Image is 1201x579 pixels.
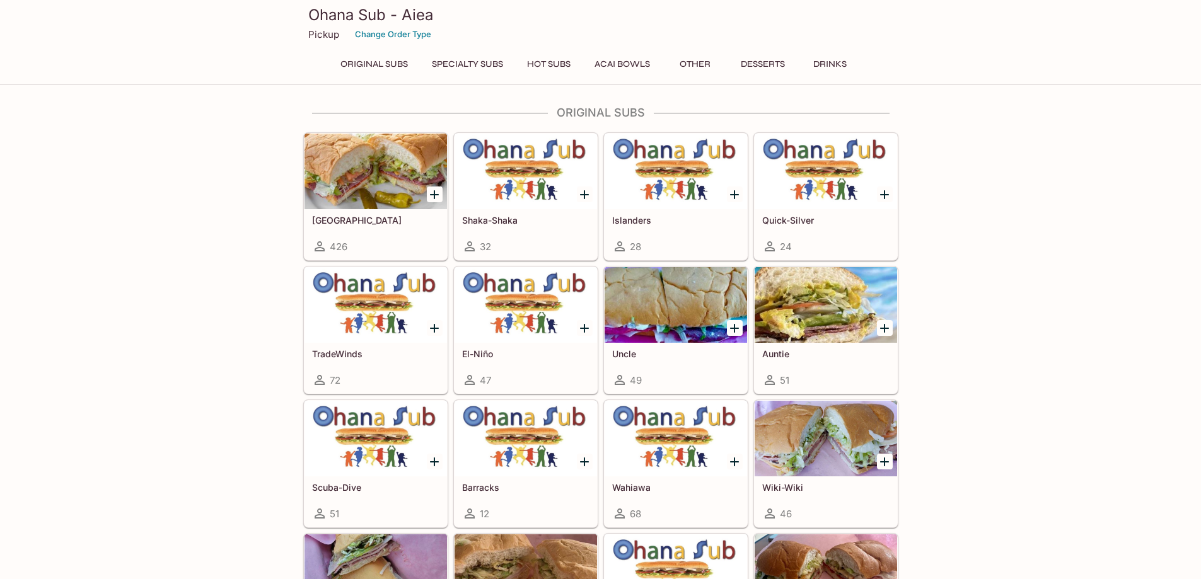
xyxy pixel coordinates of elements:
[727,186,743,202] button: Add Islanders
[667,55,724,73] button: Other
[455,401,597,476] div: Barracks
[455,267,597,343] div: El-Niño
[312,482,439,493] h5: Scuba-Dive
[330,508,339,520] span: 51
[349,25,437,44] button: Change Order Type
[612,215,740,226] h5: Islanders
[577,454,593,469] button: Add Barracks
[754,400,898,527] a: Wiki-Wiki46
[334,55,415,73] button: Original Subs
[454,133,598,260] a: Shaka-Shaka32
[630,508,641,520] span: 68
[754,133,898,260] a: Quick-Silver24
[480,374,491,386] span: 47
[780,241,792,253] span: 24
[305,401,447,476] div: Scuba-Dive
[754,267,898,394] a: Auntie51
[755,134,897,209] div: Quick-Silver
[427,186,443,202] button: Add Italinano
[588,55,657,73] button: Acai Bowls
[312,348,439,359] h5: TradeWinds
[877,454,893,469] button: Add Wiki-Wiki
[305,267,447,343] div: TradeWinds
[762,348,890,359] h5: Auntie
[330,241,347,253] span: 426
[605,401,747,476] div: Wahiawa
[762,215,890,226] h5: Quick-Silver
[755,401,897,476] div: Wiki-Wiki
[734,55,792,73] button: Desserts
[330,374,340,386] span: 72
[577,320,593,336] button: Add El-Niño
[780,374,789,386] span: 51
[877,186,893,202] button: Add Quick-Silver
[455,134,597,209] div: Shaka-Shaka
[727,320,743,336] button: Add Uncle
[520,55,577,73] button: Hot Subs
[802,55,859,73] button: Drinks
[427,320,443,336] button: Add TradeWinds
[312,215,439,226] h5: [GEOGRAPHIC_DATA]
[304,133,448,260] a: [GEOGRAPHIC_DATA]426
[425,55,510,73] button: Specialty Subs
[604,400,748,527] a: Wahiawa68
[755,267,897,343] div: Auntie
[612,348,740,359] h5: Uncle
[605,134,747,209] div: Islanders
[480,241,491,253] span: 32
[877,320,893,336] button: Add Auntie
[605,267,747,343] div: Uncle
[454,267,598,394] a: El-Niño47
[480,508,489,520] span: 12
[462,215,589,226] h5: Shaka-Shaka
[762,482,890,493] h5: Wiki-Wiki
[577,186,593,202] button: Add Shaka-Shaka
[427,454,443,469] button: Add Scuba-Dive
[308,28,339,40] p: Pickup
[304,267,448,394] a: TradeWinds72
[630,374,642,386] span: 49
[308,5,893,25] h3: Ohana Sub - Aiea
[462,348,589,359] h5: El-Niño
[462,482,589,493] h5: Barracks
[780,508,792,520] span: 46
[727,454,743,469] button: Add Wahiawa
[303,106,898,120] h4: Original Subs
[630,241,641,253] span: 28
[604,133,748,260] a: Islanders28
[604,267,748,394] a: Uncle49
[454,400,598,527] a: Barracks12
[305,134,447,209] div: Italinano
[612,482,740,493] h5: Wahiawa
[304,400,448,527] a: Scuba-Dive51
